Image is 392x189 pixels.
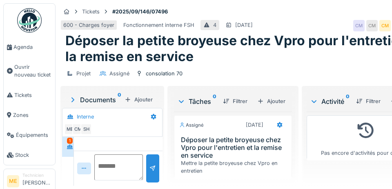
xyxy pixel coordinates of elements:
div: Documents [69,95,121,105]
div: Technicien [22,172,52,178]
div: [DATE] [235,21,253,29]
img: Badge_color-CXgf-gQk.svg [17,8,42,33]
span: Tickets [14,91,52,99]
div: 4 [213,21,216,29]
div: Activité [310,97,350,106]
div: CM [353,20,365,31]
div: Mettre la petite broyeuse chez Vpro en entretien [181,159,288,175]
div: 600 - Charges foyer [63,21,114,29]
div: Assigné [179,122,204,129]
div: 1 [67,138,73,144]
span: Agenda [13,43,52,51]
sup: 0 [213,97,216,106]
a: Stock [4,145,55,165]
span: Stock [15,151,52,159]
div: consolation 70 [146,70,183,77]
div: Tickets [82,8,100,15]
div: Ajouter [121,94,156,105]
div: Fonctionnement interne FSH [123,21,194,29]
a: Tickets [4,85,55,105]
div: SH [80,123,92,135]
div: Filtrer [353,96,384,107]
sup: 0 [118,95,121,105]
a: Zones [4,105,55,125]
a: Agenda [4,37,55,57]
div: CM [72,123,84,135]
a: Ouvrir nouveau ticket [4,57,55,85]
span: Ouvrir nouveau ticket [14,63,52,79]
div: Filtrer [220,96,251,107]
sup: 0 [346,97,350,106]
div: CM [379,20,391,31]
a: Équipements [4,125,55,145]
h3: Déposer la petite broyeuse chez Vpro pour l'entretien et la remise en service [181,136,288,160]
li: ME [7,175,19,187]
div: Interne [77,113,94,121]
div: Assigné [109,70,129,77]
div: [DATE] [246,121,263,129]
div: Projet [76,70,91,77]
span: Zones [13,111,52,119]
strong: #2025/09/146/07496 [109,8,171,15]
div: CM [366,20,378,31]
div: Tâches [177,97,216,106]
div: ME [64,123,76,135]
span: Équipements [16,131,52,139]
div: Ajouter [254,96,289,107]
